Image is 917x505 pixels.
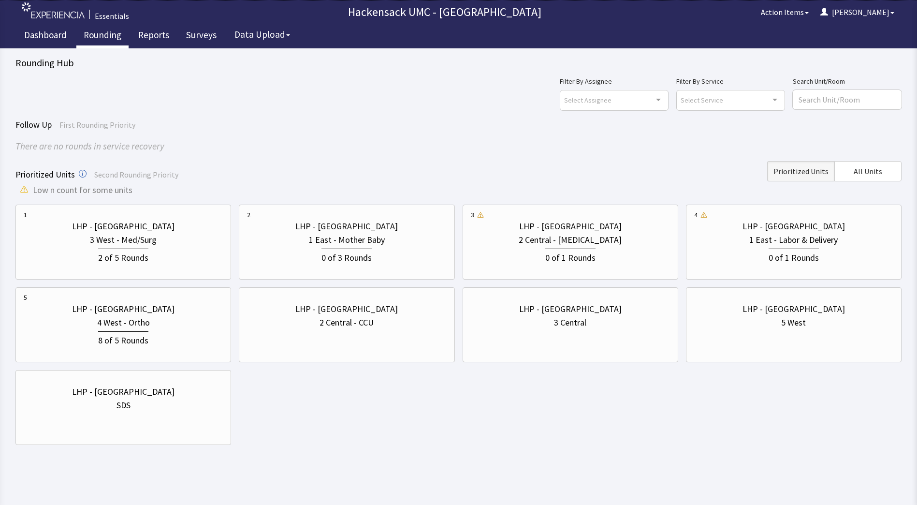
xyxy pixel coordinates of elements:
div: 4 West - Ortho [97,316,150,329]
div: 2 Central - CCU [320,316,374,329]
input: Search Unit/Room [793,90,902,109]
div: LHP - [GEOGRAPHIC_DATA] [295,302,398,316]
div: LHP - [GEOGRAPHIC_DATA] [519,302,622,316]
div: Follow Up [15,118,902,132]
div: LHP - [GEOGRAPHIC_DATA] [742,220,845,233]
span: Prioritized Units [15,169,75,180]
div: 0 of 1 Rounds [769,249,819,265]
div: 2 of 5 Rounds [98,249,148,265]
span: Prioritized Units [773,165,829,177]
span: Second Rounding Priority [94,170,178,179]
div: LHP - [GEOGRAPHIC_DATA] [519,220,622,233]
span: Select Assignee [564,94,611,105]
div: 2 Central - [MEDICAL_DATA] [519,233,622,247]
div: Rounding Hub [15,56,902,70]
a: Rounding [76,24,129,48]
div: 4 [694,210,698,220]
span: First Rounding Priority [59,120,135,130]
div: 3 Central [554,316,586,329]
span: Select Service [681,94,723,105]
button: Action Items [755,2,815,22]
span: All Units [854,165,882,177]
button: All Units [834,161,902,181]
div: 5 [24,293,27,302]
div: LHP - [GEOGRAPHIC_DATA] [72,385,175,399]
button: Prioritized Units [767,161,834,181]
a: Surveys [179,24,224,48]
div: 3 West - Med/Surg [90,233,157,247]
img: experiencia_logo.png [22,2,85,18]
div: LHP - [GEOGRAPHIC_DATA] [72,220,175,233]
a: Reports [131,24,176,48]
div: 2 [247,210,250,220]
div: LHP - [GEOGRAPHIC_DATA] [742,302,845,316]
div: 1 East - Labor & Delivery [749,233,838,247]
div: 5 West [781,316,806,329]
div: 3 [471,210,474,220]
label: Filter By Assignee [560,75,669,87]
div: 0 of 1 Rounds [545,249,596,265]
div: 1 East - Mother Baby [309,233,385,247]
div: There are no rounds in service recovery [15,139,902,153]
div: Essentials [95,10,129,22]
div: 0 of 3 Rounds [321,249,372,265]
span: Low n count for some units [33,183,132,197]
p: Hackensack UMC - [GEOGRAPHIC_DATA] [134,4,755,20]
button: [PERSON_NAME] [815,2,900,22]
div: 8 of 5 Rounds [98,331,148,347]
div: LHP - [GEOGRAPHIC_DATA] [72,302,175,316]
button: Data Upload [229,26,296,44]
label: Search Unit/Room [793,75,902,87]
div: SDS [116,399,131,412]
label: Filter By Service [676,75,785,87]
div: 1 [24,210,27,220]
a: Dashboard [17,24,74,48]
div: LHP - [GEOGRAPHIC_DATA] [295,220,398,233]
